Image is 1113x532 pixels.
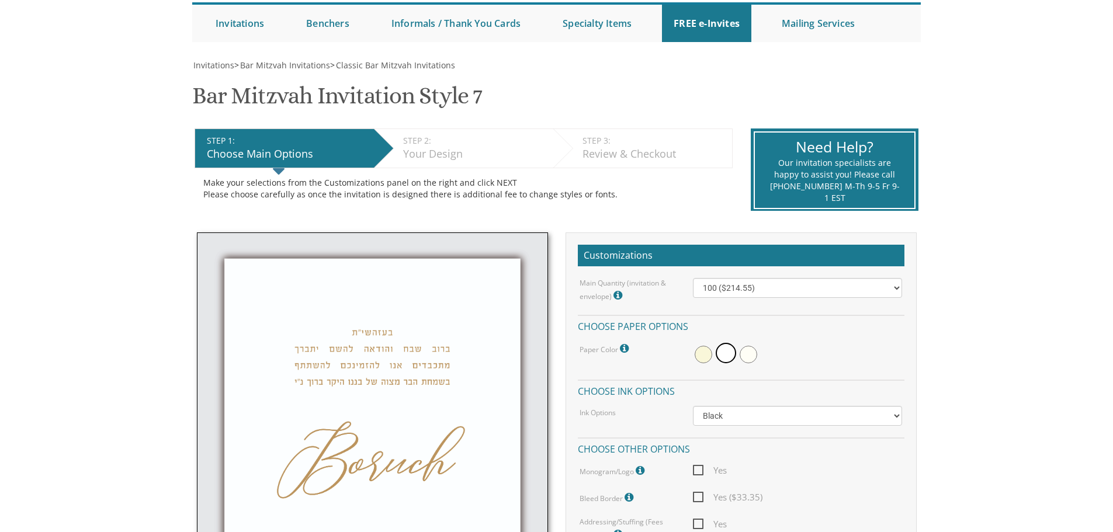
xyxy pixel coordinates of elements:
span: Yes [693,463,727,478]
div: Need Help? [769,137,900,158]
a: Bar Mitzvah Invitations [239,60,330,71]
div: Your Design [403,147,547,162]
h4: Choose other options [578,437,904,458]
label: Paper Color [580,341,632,356]
a: Invitations [192,60,234,71]
h2: Customizations [578,245,904,267]
div: STEP 1: [207,135,368,147]
a: FREE e-Invites [662,5,751,42]
span: Classic Bar Mitzvah Invitations [336,60,455,71]
h4: Choose paper options [578,315,904,335]
div: STEP 2: [403,135,547,147]
span: > [330,60,455,71]
span: Invitations [193,60,234,71]
a: Benchers [294,5,361,42]
span: Bar Mitzvah Invitations [240,60,330,71]
span: Yes [693,517,727,531]
a: Mailing Services [770,5,866,42]
label: Monogram/Logo [580,463,647,478]
a: Invitations [204,5,276,42]
span: > [234,60,330,71]
div: Review & Checkout [582,147,726,162]
label: Bleed Border [580,490,636,505]
label: Ink Options [580,408,616,418]
a: Informals / Thank You Cards [380,5,532,42]
span: Yes ($33.35) [693,490,762,505]
a: Classic Bar Mitzvah Invitations [335,60,455,71]
div: Make your selections from the Customizations panel on the right and click NEXT Please choose care... [203,177,724,200]
h4: Choose ink options [578,380,904,400]
div: Choose Main Options [207,147,368,162]
div: STEP 3: [582,135,726,147]
label: Main Quantity (invitation & envelope) [580,278,675,303]
div: Our invitation specialists are happy to assist you! Please call [PHONE_NUMBER] M-Th 9-5 Fr 9-1 EST [769,157,900,204]
h1: Bar Mitzvah Invitation Style 7 [192,83,482,117]
a: Specialty Items [551,5,643,42]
